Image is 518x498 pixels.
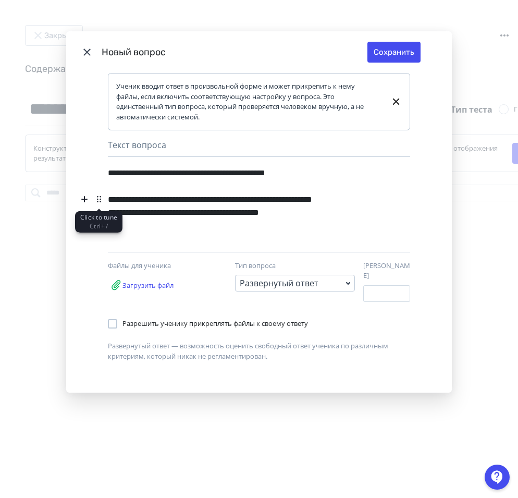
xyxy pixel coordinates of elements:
label: [PERSON_NAME] [363,261,410,281]
div: Развернутый ответ [240,277,318,289]
div: Файлы для ученика [108,261,217,271]
span: Разрешить ученику прикреплять файлы к своему ответу [122,319,308,329]
div: Текст вопроса [108,139,410,157]
div: Ученик вводит ответ в произвольной форме и может прикрепить к нему файлы, если включить соответст... [116,81,382,122]
div: Modal [66,31,452,393]
button: Сохранить [367,42,421,63]
label: Тип вопроса [235,261,276,271]
div: Новый вопрос [102,45,367,59]
div: Развернутый ответ — возможность оценить свободный ответ ученика по различным критериям, который н... [108,341,410,361]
